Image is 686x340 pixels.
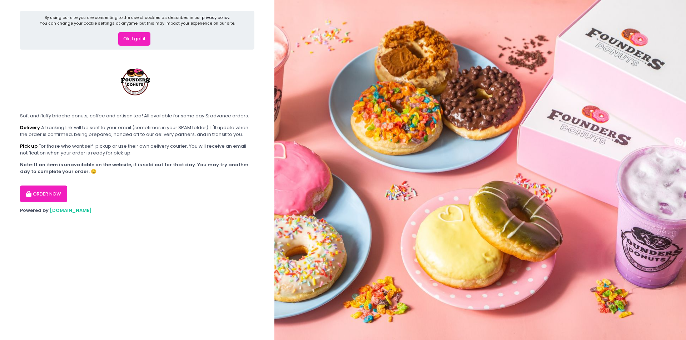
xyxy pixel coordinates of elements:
[20,124,40,131] b: Delivery
[20,161,254,175] div: Note: If an item is unavailable on the website, it is sold out for that day. You may try another ...
[20,124,254,138] div: A tracking link will be sent to your email (sometimes in your SPAM folder). It'll update when the...
[20,207,254,214] div: Powered by
[20,186,67,203] button: ORDER NOW
[20,112,254,120] div: Soft and fluffy brioche donuts, coffee and artisan tea! All available for same day & advance orders.
[118,32,150,46] button: Ok, I got it
[20,143,254,157] div: For those who want self-pickup or use their own delivery courier. You will receive an email notif...
[20,143,38,149] b: Pick up
[202,15,230,20] a: privacy policy.
[40,15,235,26] div: By using our site you are consenting to the use of cookies as described in our You can change you...
[109,54,163,108] img: Founders Donuts
[50,207,92,214] a: [DOMAIN_NAME]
